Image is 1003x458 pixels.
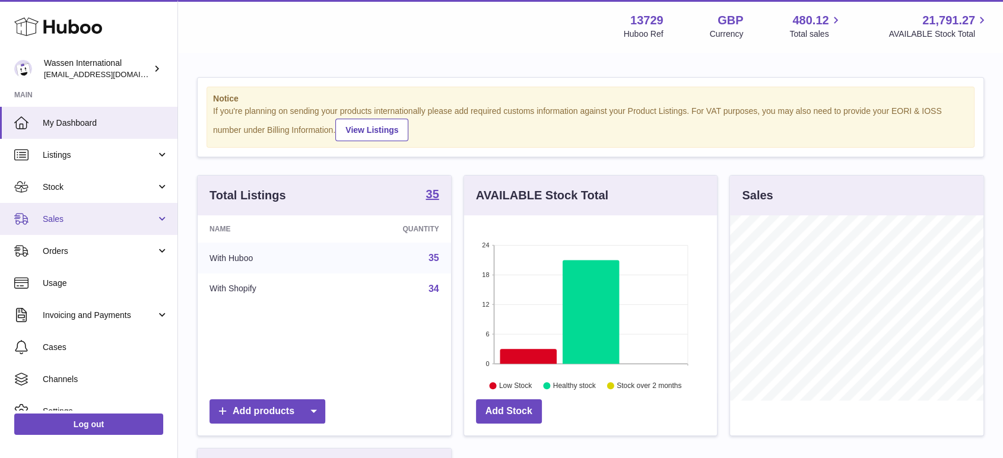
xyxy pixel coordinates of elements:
a: 35 [426,188,439,202]
span: Sales [43,214,156,225]
img: gemma.moses@wassen.com [14,60,32,78]
div: If you're planning on sending your products internationally please add required customs informati... [213,106,968,141]
span: [EMAIL_ADDRESS][DOMAIN_NAME] [44,69,174,79]
text: 18 [482,271,489,278]
span: Channels [43,374,169,385]
span: Stock [43,182,156,193]
span: 480.12 [792,12,829,28]
span: Total sales [789,28,842,40]
span: Invoicing and Payments [43,310,156,321]
span: My Dashboard [43,117,169,129]
h3: Sales [742,187,773,203]
a: Log out [14,414,163,435]
a: 21,791.27 AVAILABLE Stock Total [888,12,989,40]
h3: Total Listings [210,187,286,203]
span: Cases [43,342,169,353]
h3: AVAILABLE Stock Total [476,187,608,203]
span: Listings [43,150,156,161]
td: With Huboo [198,243,334,273]
th: Name [198,215,334,243]
div: Wassen International [44,58,151,80]
div: Huboo Ref [624,28,664,40]
text: Low Stock [499,381,532,390]
span: AVAILABLE Stock Total [888,28,989,40]
text: 6 [485,330,489,338]
text: 12 [482,301,489,308]
span: Orders [43,246,156,257]
strong: Notice [213,93,968,104]
a: View Listings [335,119,408,141]
text: 24 [482,241,489,249]
span: Usage [43,278,169,289]
text: 0 [485,360,489,367]
a: Add Stock [476,399,542,424]
div: Currency [710,28,744,40]
strong: 35 [426,188,439,200]
a: 34 [429,284,439,294]
span: 21,791.27 [922,12,975,28]
text: Healthy stock [553,381,596,390]
th: Quantity [334,215,451,243]
td: With Shopify [198,273,334,304]
text: Stock over 2 months [617,381,681,390]
a: Add products [210,399,325,424]
span: Settings [43,406,169,417]
strong: GBP [718,12,743,28]
a: 35 [429,253,439,263]
a: 480.12 Total sales [789,12,842,40]
strong: 13729 [630,12,664,28]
